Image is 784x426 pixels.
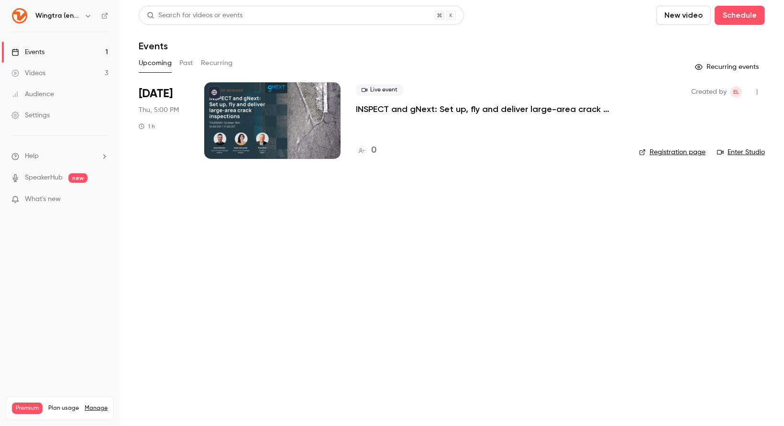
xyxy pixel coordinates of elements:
[201,56,233,71] button: Recurring
[139,56,172,71] button: Upcoming
[356,144,376,157] a: 0
[717,147,765,157] a: Enter Studio
[12,8,27,23] img: Wingtra (english)
[11,111,50,120] div: Settings
[733,86,739,98] span: EL
[25,151,39,161] span: Help
[139,105,179,115] span: Thu, 5:00 PM
[25,173,63,183] a: SpeakerHub
[656,6,711,25] button: New video
[139,123,155,130] div: 1 h
[715,6,765,25] button: Schedule
[139,82,189,159] div: Oct 16 Thu, 5:00 PM (Europe/Zurich)
[147,11,243,21] div: Search for videos or events
[356,103,624,115] a: INSPECT and gNext: Set up, fly and deliver large-area crack inspections in a few clicks
[12,403,43,414] span: Premium
[139,86,173,101] span: [DATE]
[371,144,376,157] h4: 0
[11,68,45,78] div: Videos
[11,151,108,161] li: help-dropdown-opener
[48,404,79,412] span: Plan usage
[691,86,727,98] span: Created by
[179,56,193,71] button: Past
[68,173,88,183] span: new
[97,195,108,204] iframe: Noticeable Trigger
[139,40,168,52] h1: Events
[11,90,54,99] div: Audience
[639,147,706,157] a: Registration page
[356,84,403,96] span: Live event
[25,194,61,204] span: What's new
[85,404,108,412] a: Manage
[11,47,44,57] div: Events
[691,59,765,75] button: Recurring events
[730,86,742,98] span: Emily Loosli
[35,11,80,21] h6: Wingtra (english)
